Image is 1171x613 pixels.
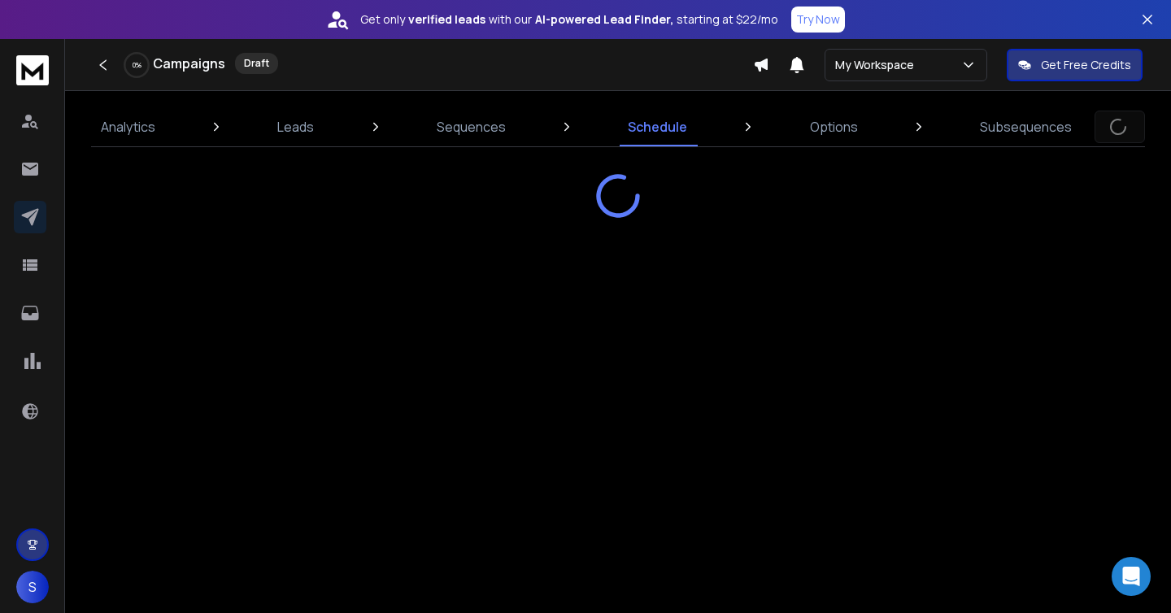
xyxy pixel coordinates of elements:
button: Get Free Credits [1007,49,1143,81]
img: logo [16,55,49,85]
p: 0 % [133,60,141,70]
p: Get only with our starting at $22/mo [360,11,778,28]
div: Draft [235,53,278,74]
a: Sequences [427,107,516,146]
a: Leads [268,107,324,146]
p: Sequences [437,117,506,137]
p: My Workspace [835,57,921,73]
a: Options [800,107,868,146]
p: Analytics [101,117,155,137]
button: Try Now [791,7,845,33]
button: S [16,571,49,603]
strong: AI-powered Lead Finder, [535,11,673,28]
p: Schedule [628,117,687,137]
p: Try Now [796,11,840,28]
a: Analytics [91,107,165,146]
p: Leads [277,117,314,137]
div: Open Intercom Messenger [1112,557,1151,596]
p: Subsequences [980,117,1072,137]
a: Subsequences [970,107,1082,146]
p: Get Free Credits [1041,57,1131,73]
p: Options [810,117,858,137]
strong: verified leads [408,11,485,28]
h1: Campaigns [153,54,225,73]
a: Schedule [618,107,697,146]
